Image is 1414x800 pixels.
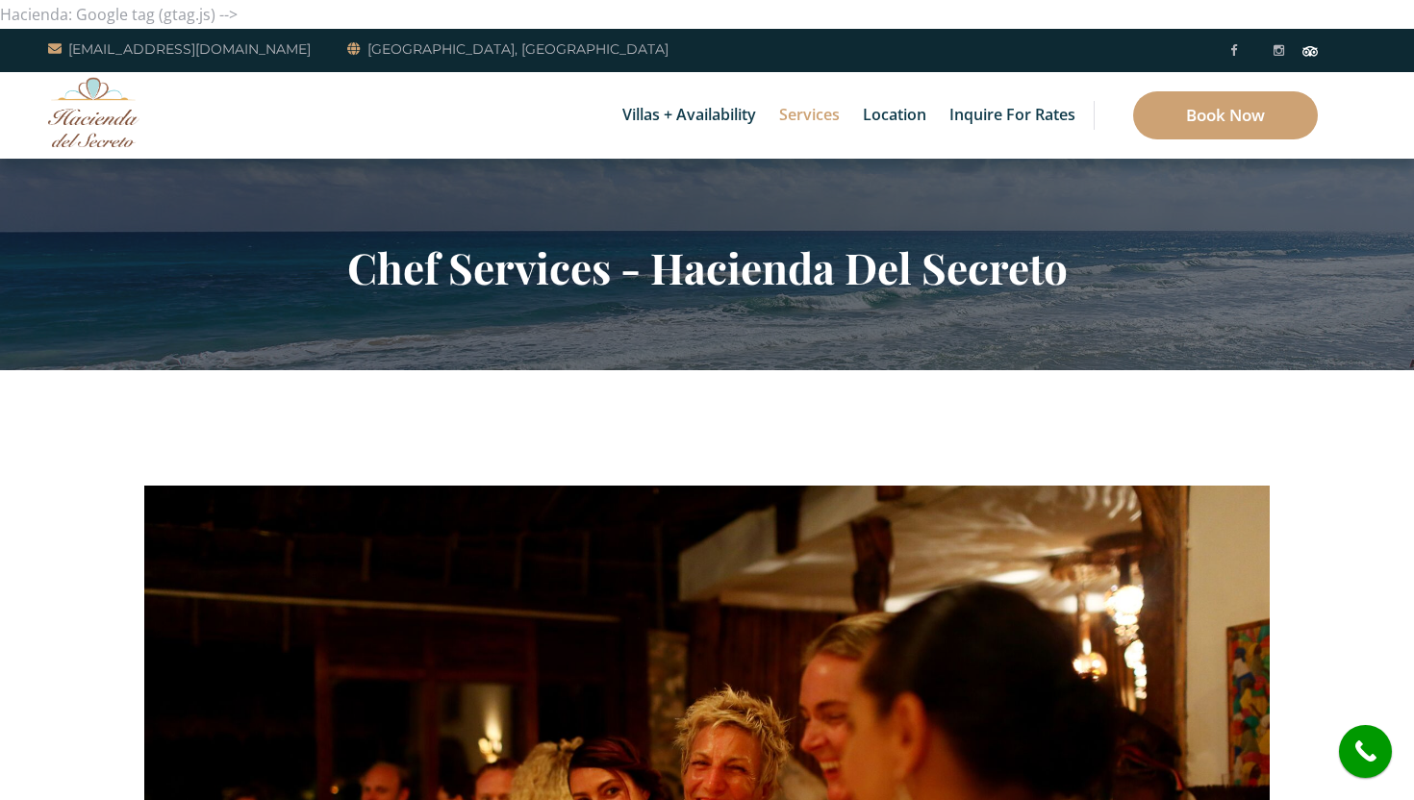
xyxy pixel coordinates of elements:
[1302,46,1318,56] img: Tripadvisor_logomark.svg
[48,77,139,147] img: Awesome Logo
[144,242,1270,292] h2: Chef Services - Hacienda Del Secreto
[1339,725,1392,778] a: call
[1133,91,1318,139] a: Book Now
[347,37,669,61] a: [GEOGRAPHIC_DATA], [GEOGRAPHIC_DATA]
[613,72,766,159] a: Villas + Availability
[48,37,311,61] a: [EMAIL_ADDRESS][DOMAIN_NAME]
[1344,730,1387,773] i: call
[770,72,849,159] a: Services
[940,72,1085,159] a: Inquire for Rates
[853,72,936,159] a: Location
